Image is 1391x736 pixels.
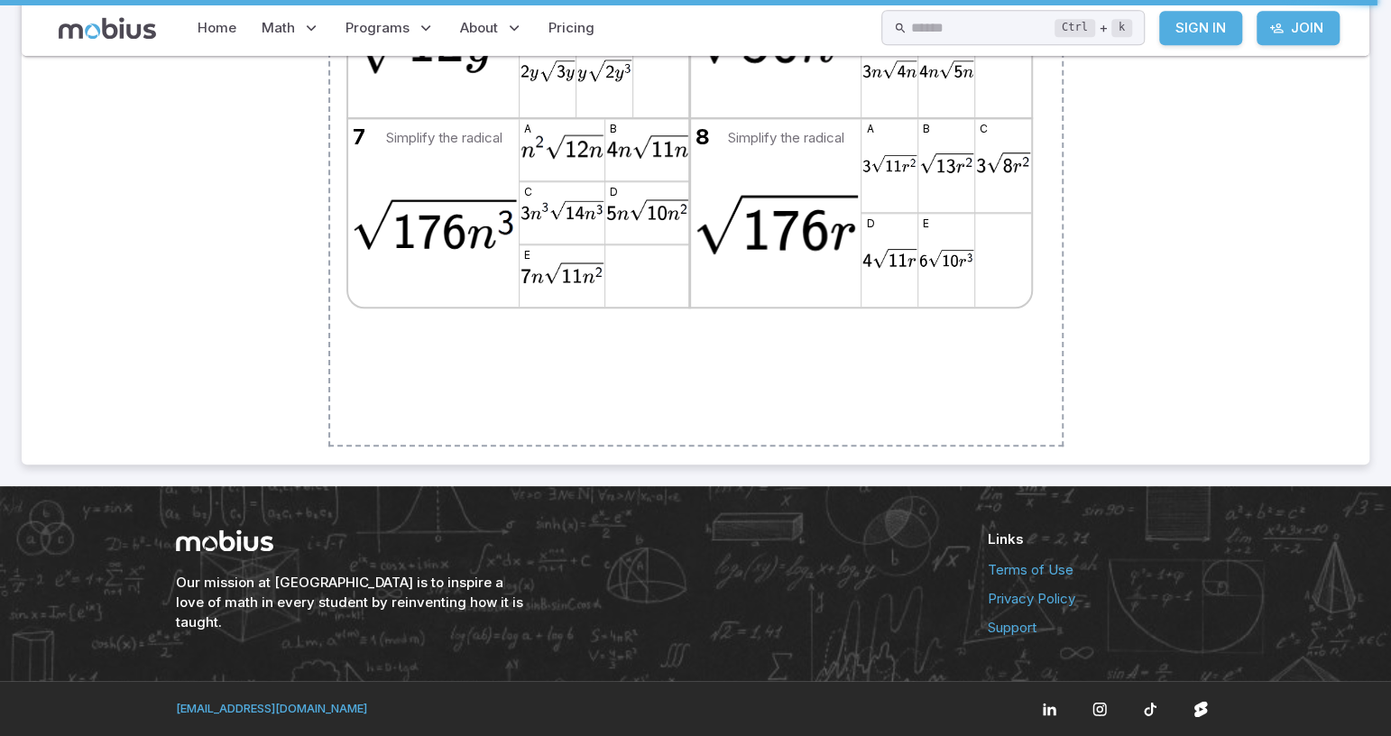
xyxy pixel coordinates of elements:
a: [EMAIL_ADDRESS][DOMAIN_NAME] [176,701,367,715]
td: Simplify the radical [726,121,845,155]
span: e [923,216,929,232]
span: Math [262,18,295,38]
a: Join [1257,11,1340,45]
img: A LaTex expression showing 4nsquare root of 11n [605,119,689,180]
span: b [610,121,617,137]
span: a [866,121,873,137]
kbd: Ctrl [1055,19,1095,37]
span: a [524,121,531,137]
img: A LaTex expression showing 5nsquare root of 10{n to the power of 2 } [605,182,689,243]
span: d [866,216,874,232]
img: A LaTex expression showing square root of 13{r to the power of 2 } [918,119,974,212]
a: Support [988,618,1215,638]
span: e [524,247,530,263]
img: A LaTex expression showing 4square root of 11r [861,214,917,307]
img: A LaTex expression showing 3nsquare root of 4n [861,25,917,118]
a: Sign In [1159,11,1242,45]
span: About [460,18,498,38]
img: A LaTex expression showing 2ysquare root of 3y [520,25,576,118]
span: d [610,184,618,200]
img: A LaTex expression showing {n} to the power of 2 square root of 12n [520,119,603,180]
a: Privacy Policy [988,589,1215,609]
img: A LaTex expression showing 7nsquare root of 11{n to the power of 2 } [520,245,603,307]
span: 7 [353,121,365,152]
img: A LaTex expression showing 3square root of 11{r to the power of 2 } [861,119,917,212]
img: A LaTex expression showing 3square root of 8{r to the power of 2 } [975,119,1031,212]
span: Programs [345,18,410,38]
span: c [980,121,988,137]
img: A LaTex expression showing ysquare root of 2{y to the power of 3 } [576,25,632,118]
span: c [524,184,532,200]
a: Pricing [543,7,600,49]
h6: Links [988,529,1215,549]
img: A LaTex expression showing 6square root of 10{r to the power of 3 } [918,214,974,307]
td: Simplify the radical [384,121,503,155]
img: A LaTex expression showing 4nsquare root of 5n [918,25,974,118]
div: + [1055,17,1132,39]
img: A LaTex expression showing square root of 176{n to the power of 3 } [348,157,519,307]
a: Terms of Use [988,560,1215,580]
a: Home [192,7,242,49]
kbd: k [1111,19,1132,37]
span: b [923,121,930,137]
span: 8 [695,121,709,152]
h6: Our mission at [GEOGRAPHIC_DATA] is to inspire a love of math in every student by reinventing how... [176,573,528,632]
img: A LaTex expression showing square root of 176r [690,157,861,307]
img: A LaTex expression showing 3{n} to the power of 3 square root of 14{n to the power of 3 } [520,182,603,243]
